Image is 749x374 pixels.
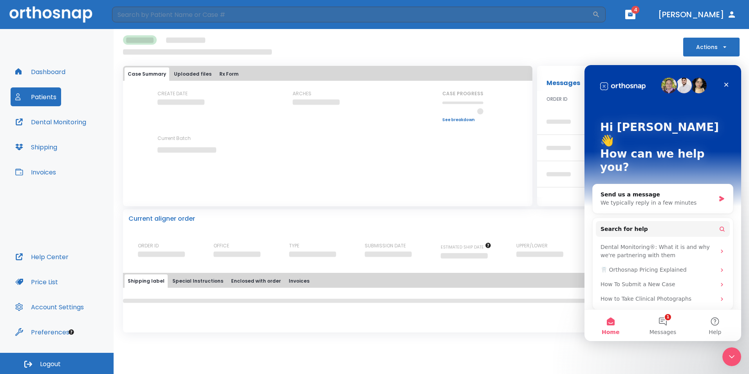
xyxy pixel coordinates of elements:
p: SUBMISSION DATE [365,242,406,249]
span: 4 [631,6,640,14]
button: [PERSON_NAME] [655,7,740,22]
button: Help Center [11,247,73,266]
span: Logout [40,360,61,369]
a: See breakdown [442,118,483,122]
p: Current aligner order [128,214,195,223]
button: Special Instructions [169,274,226,288]
button: Preferences [11,323,74,341]
p: CREATE DATE [157,90,188,97]
input: Search by Patient Name or Case # [112,7,592,22]
button: Account Settings [11,298,89,316]
p: Current Batch [157,135,228,142]
button: Price List [11,272,63,291]
p: ARCHES [293,90,311,97]
div: tabs [125,67,531,81]
p: CASE PROGRESS [442,90,483,97]
img: Orthosnap [9,6,92,22]
iframe: Intercom live chat [722,347,741,366]
iframe: Intercom live chat [584,65,741,341]
button: Dashboard [11,62,70,81]
button: Invoices [11,163,61,182]
button: Rx Form [216,67,242,81]
button: Enclosed with order [228,274,284,288]
span: The date will be available after approving treatment plan [441,244,491,250]
button: Actions [683,38,740,56]
button: Shipping [11,138,62,156]
button: Uploaded files [171,67,215,81]
span: ORDER ID [546,96,568,103]
p: OFFICE [213,242,229,249]
p: UPPER/LOWER [516,242,548,249]
div: tabs [125,274,738,288]
p: Messages [546,78,580,88]
div: Tooltip anchor [68,329,75,336]
p: ORDER ID [138,242,159,249]
button: Patients [11,87,61,106]
button: Dental Monitoring [11,113,91,131]
button: Invoices [286,274,313,288]
p: TYPE [289,242,299,249]
button: Shipping label [125,274,168,288]
button: Case Summary [125,67,169,81]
